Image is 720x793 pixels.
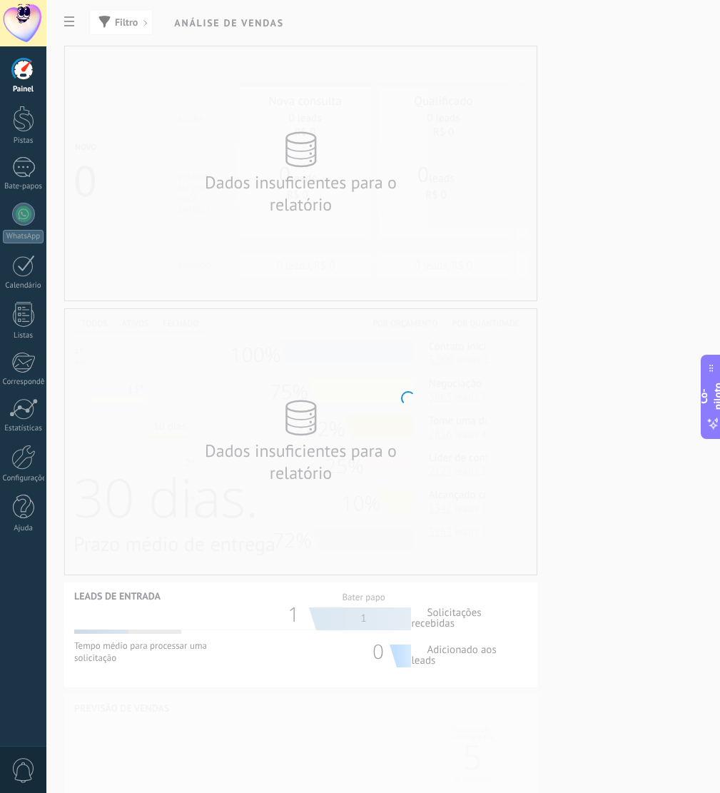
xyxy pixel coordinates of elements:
[3,377,59,387] font: Correspondência
[5,281,41,291] font: Calendário
[14,136,34,146] font: Pistas
[14,330,33,340] font: Listas
[14,523,33,533] font: Ajuda
[6,231,40,241] font: WhatsApp
[4,423,42,433] font: Estatísticas
[13,84,34,94] font: Painel
[4,181,42,191] font: Bate-papos
[3,473,50,483] font: Configurações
